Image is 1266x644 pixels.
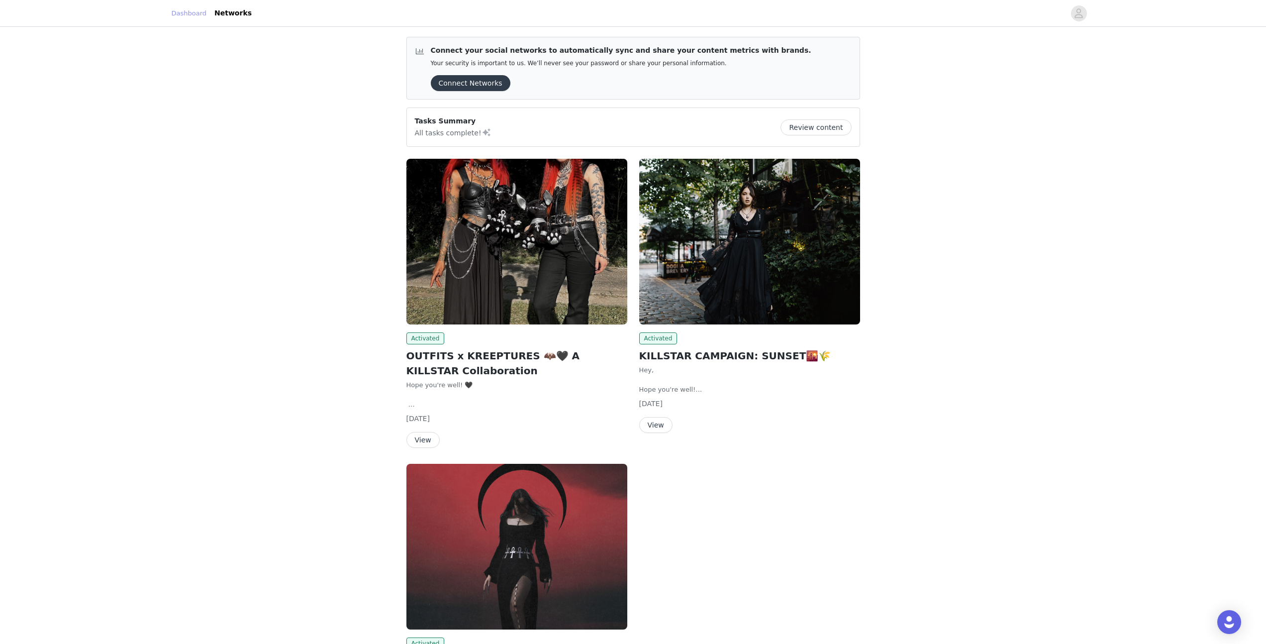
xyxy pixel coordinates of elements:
button: View [639,417,673,433]
img: KILLSTAR - EU [406,464,627,630]
div: avatar [1074,5,1083,21]
p: All tasks complete! [415,126,491,138]
div: Open Intercom Messenger [1217,610,1241,634]
h2: KILLSTAR CAMPAIGN: SUNSET🌇🌾 [639,348,860,363]
p: Hey, [639,365,860,375]
span: Activated [406,332,445,344]
span: Activated [639,332,678,344]
a: View [639,422,673,429]
button: View [406,432,440,448]
div: Hope you're well! 🖤 [406,380,627,390]
button: Connect Networks [431,75,510,91]
p: Your security is important to us. We’ll never see your password or share your personal information. [431,60,811,67]
p: Hope you're well! [639,385,860,395]
span: [DATE] [639,400,663,408]
img: KILLSTAR - EU [406,159,627,324]
a: View [406,436,440,444]
h2: OUTFITS x KREEPTURES 🦇🖤 A KILLSTAR Collaboration [406,348,627,378]
p: Tasks Summary [415,116,491,126]
span: [DATE] [406,415,430,423]
a: Networks [208,2,258,24]
p: Connect your social networks to automatically sync and share your content metrics with brands. [431,45,811,56]
a: Dashboard [172,8,207,18]
img: KILLSTAR - EU [639,159,860,324]
button: Review content [780,119,851,135]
